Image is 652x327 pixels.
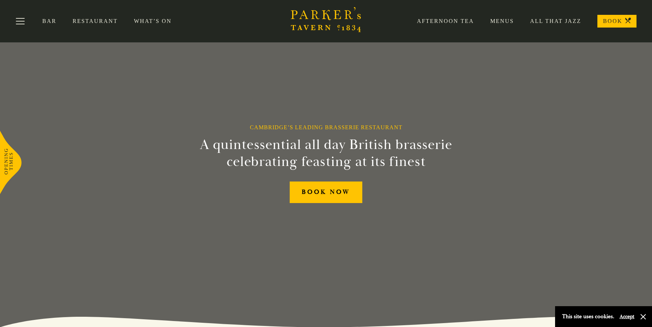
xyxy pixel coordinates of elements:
[620,313,634,320] button: Accept
[250,124,402,131] h1: Cambridge’s Leading Brasserie Restaurant
[165,136,487,170] h2: A quintessential all day British brasserie celebrating feasting at its finest
[290,182,362,203] a: BOOK NOW
[562,311,614,322] p: This site uses cookies.
[640,313,647,320] button: Close and accept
